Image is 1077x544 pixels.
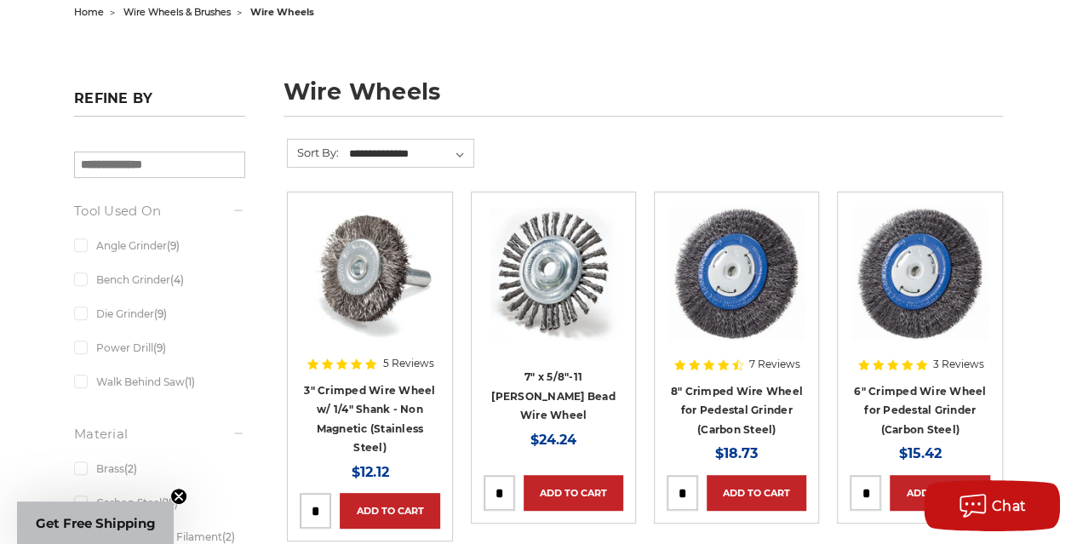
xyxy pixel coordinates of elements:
[284,80,1003,117] h1: wire wheels
[170,488,187,505] button: Close teaser
[347,141,473,167] select: Sort By:
[749,359,800,369] span: 7 Reviews
[924,480,1060,531] button: Chat
[671,385,803,436] a: 8" Crimped Wire Wheel for Pedestal Grinder (Carbon Steel)
[715,445,758,461] span: $18.73
[484,204,623,344] a: 7" x 5/8"-11 Stringer Bead Wire Wheel
[351,464,388,480] span: $12.12
[36,515,156,531] span: Get Free Shipping
[250,6,314,18] span: wire wheels
[530,432,576,448] span: $24.24
[301,204,438,341] img: Crimped Wire Wheel with Shank Non Magnetic
[850,204,989,344] a: 6" Crimped Wire Wheel for Pedestal Grinder
[992,498,1027,514] span: Chat
[524,475,623,511] a: Add to Cart
[707,475,806,511] a: Add to Cart
[340,493,439,529] a: Add to Cart
[667,204,806,344] a: 8" Crimped Wire Wheel for Pedestal Grinder
[382,358,433,369] span: 5 Reviews
[491,370,616,421] a: 7" x 5/8"-11 [PERSON_NAME] Bead Wire Wheel
[933,359,984,369] span: 3 Reviews
[667,207,806,341] img: 8" Crimped Wire Wheel for Pedestal Grinder
[304,384,435,455] a: 3" Crimped Wire Wheel w/ 1/4" Shank - Non Magnetic (Stainless Steel)
[485,204,622,341] img: 7" x 5/8"-11 Stringer Bead Wire Wheel
[74,90,245,117] h5: Refine by
[74,6,104,18] a: home
[300,204,439,344] a: Crimped Wire Wheel with Shank Non Magnetic
[899,445,942,461] span: $15.42
[123,6,231,18] a: wire wheels & brushes
[890,475,989,511] a: Add to Cart
[854,385,986,436] a: 6" Crimped Wire Wheel for Pedestal Grinder (Carbon Steel)
[288,140,339,165] label: Sort By:
[850,207,989,341] img: 6" Crimped Wire Wheel for Pedestal Grinder
[17,501,174,544] div: Get Free ShippingClose teaser
[74,201,245,221] h5: Tool Used On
